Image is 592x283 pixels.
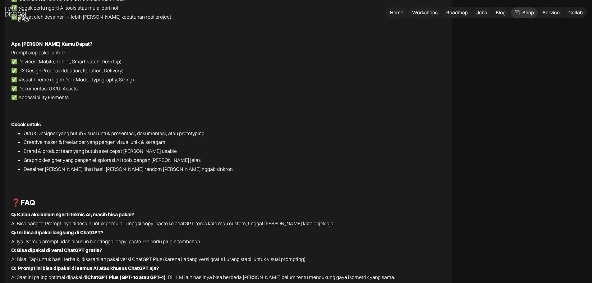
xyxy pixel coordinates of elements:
a: Blog [492,7,509,18]
p: ✅ Devices (Mobile, Tablet, Smartwatch, Desktop) [11,57,445,66]
p: A: Iya! Semua prompt udah disusun biar tinggal copy-paste. Ga perlu plugin tambahan. [11,237,445,246]
strong: Q: Prompt ini bisa dipakai di semua AI atau khusus ChatGPT aja? [11,265,159,271]
p: ✅ Dibuat oleh desainer → lebih [PERSON_NAME] kebutuhan real project [11,12,445,21]
a: Jobs [473,7,491,18]
a: Home [386,7,407,18]
p: ✅ UX Design Process (Ideation, Iteration, Delivery) [11,66,445,75]
p: Prompt siap pakai untuk: [11,48,445,57]
a: Shop [511,7,538,18]
div: Shop [522,9,534,16]
strong: Cocok untuk: [11,121,41,127]
li: UI/UX Designer yang butuh visual untuk presentasi, dokumentasi, atau prototyping [24,129,445,138]
p: ‍ [11,111,445,120]
strong: ChatGPT Plus (GPT-4o atau GPT-4) [87,274,166,280]
strong: Q: Kalau aku belum ngerti teknis AI, masih bisa pakai? [11,211,134,217]
p: ✅ Visual Theme (Light/Dark Mode, Typography, Sizing) [11,75,445,84]
div: Blog [496,9,506,16]
strong: FAQ [21,198,35,207]
p: ‍ [11,182,445,191]
a: Workshops [408,7,441,18]
p: ‍ [11,30,445,39]
div: Home [390,9,403,16]
div: Collab [568,9,583,16]
div: Workshops [412,9,438,16]
h3: ❓ [11,198,445,207]
div: Jobs [476,9,487,16]
li: Creative maker & freelancer yang pengen visual unik & seragam [24,138,445,147]
a: Roadmap [443,7,471,18]
p: A: Bisa banget. Prompt-nya didesain untuk pemula. Tinggal copy-paste ke chatGPT, terus kalo mau c... [11,219,445,228]
p: ✅ Accessibility Elements [11,93,445,102]
li: Brand & product team yang butuh aset cepat [PERSON_NAME] usable [24,147,445,156]
p: ‍ [11,21,445,30]
p: A: Saat ini paling optimal dipakai di . Di LLM lain hasilnya bisa berbeda [PERSON_NAME] belum ten... [11,273,445,282]
a: Collab [565,7,586,18]
p: ✅ Dokumentasi UX/UI Assets [11,84,445,93]
div: Service [543,9,560,16]
p: ‍ [11,174,445,183]
p: A: Bisa. Tapi untuk hasil terbaik, disarankan pakai versi ChatGPT Plus (karena kadang versi grati... [11,255,445,264]
strong: Q: Bisa dipakai di versi ChatGPT gratis? [11,247,102,253]
li: Desainer [PERSON_NAME] lihat hasil [PERSON_NAME] random [PERSON_NAME] nggak sinkron [24,165,445,174]
strong: Apa [PERSON_NAME] Kamu Dapat? [11,41,93,47]
div: Roadmap [446,9,468,16]
strong: Q: Ini bisa dipakai langsung di ChatGPT? [11,229,103,235]
li: Graphic designer yang pengen eksplorasi AI tools dengan [PERSON_NAME] jelas [24,156,445,165]
p: ‍ [11,102,445,111]
p: ✅ Nggak perlu ngerti AI tools atau mulai dari nol [11,3,445,12]
a: Service [539,7,563,18]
